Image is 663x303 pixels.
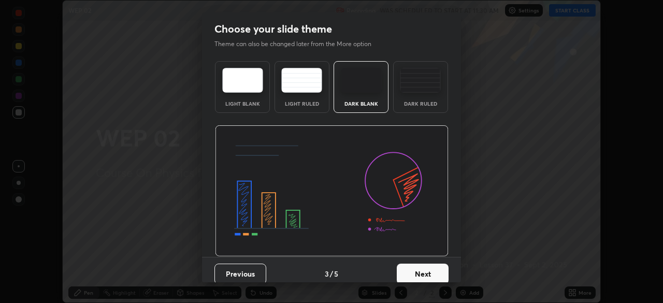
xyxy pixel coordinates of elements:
div: Dark Blank [340,101,382,106]
div: Light Ruled [281,101,323,106]
h2: Choose your slide theme [214,22,332,36]
img: lightRuledTheme.5fabf969.svg [281,68,322,93]
p: Theme can also be changed later from the More option [214,39,382,49]
div: Light Blank [222,101,263,106]
div: Dark Ruled [400,101,441,106]
img: lightTheme.e5ed3b09.svg [222,68,263,93]
img: darkRuledTheme.de295e13.svg [400,68,441,93]
img: darkTheme.f0cc69e5.svg [341,68,382,93]
h4: 3 [325,268,329,279]
button: Next [397,264,449,284]
img: darkThemeBanner.d06ce4a2.svg [215,125,449,257]
h4: / [330,268,333,279]
h4: 5 [334,268,338,279]
button: Previous [214,264,266,284]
